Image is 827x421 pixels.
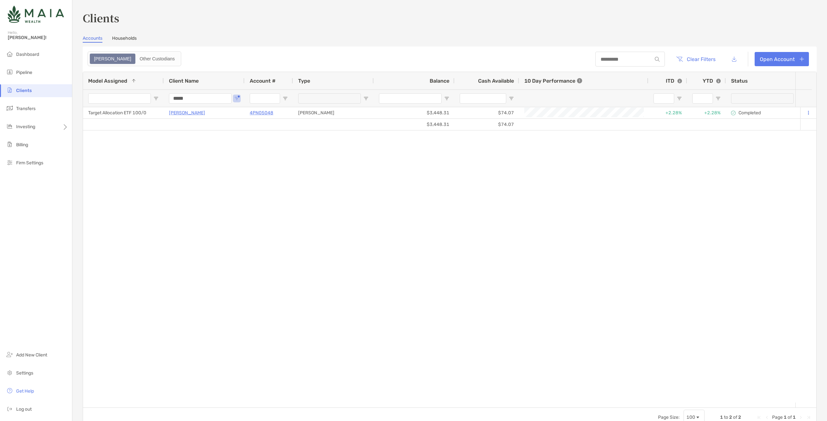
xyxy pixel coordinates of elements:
img: complete icon [731,111,736,115]
div: YTD [703,78,721,84]
div: ITD [666,78,682,84]
div: Target Allocation ETF 100/0 [83,107,164,118]
img: settings icon [6,369,14,376]
input: YTD Filter Input [692,93,713,104]
button: Open Filter Menu [234,96,239,101]
div: First Page [757,415,762,420]
button: Open Filter Menu [153,96,159,101]
span: Balance [430,78,449,84]
div: Page Size: [658,415,680,420]
img: add_new_client icon [6,351,14,358]
img: investing icon [6,122,14,130]
h3: Clients [83,10,817,25]
input: Balance Filter Input [379,93,442,104]
span: of [788,415,792,420]
span: 2 [729,415,732,420]
button: Open Filter Menu [283,96,288,101]
img: transfers icon [6,104,14,112]
button: Open Filter Menu [509,96,514,101]
button: Open Filter Menu [716,96,721,101]
span: Status [731,78,748,84]
input: Account # Filter Input [250,93,280,104]
span: Page [772,415,783,420]
div: 100 [686,415,695,420]
input: Client Name Filter Input [169,93,232,104]
div: $74.07 [455,119,519,130]
span: Settings [16,370,33,376]
span: 1 [720,415,723,420]
img: pipeline icon [6,68,14,76]
input: Cash Available Filter Input [460,93,506,104]
div: Next Page [798,415,803,420]
span: 2 [738,415,741,420]
span: Account # [250,78,276,84]
button: Open Filter Menu [677,96,682,101]
span: Model Assigned [88,78,127,84]
a: Households [112,36,137,43]
div: Previous Page [764,415,769,420]
span: Log out [16,406,32,412]
div: $3,448.31 [374,119,455,130]
input: ITD Filter Input [654,93,674,104]
span: Investing [16,124,35,129]
div: [PERSON_NAME] [293,107,374,118]
div: Last Page [806,415,811,420]
span: Firm Settings [16,160,43,166]
img: get-help icon [6,387,14,395]
span: Transfers [16,106,36,111]
span: Add New Client [16,352,47,358]
a: 4PN05048 [250,109,273,117]
span: Dashboard [16,52,39,57]
img: logout icon [6,405,14,413]
p: Completed [738,110,761,116]
img: dashboard icon [6,50,14,58]
button: Open Filter Menu [444,96,449,101]
span: Type [298,78,310,84]
img: Zoe Logo [8,3,64,26]
input: Model Assigned Filter Input [88,93,151,104]
span: to [724,415,728,420]
img: input icon [655,57,660,62]
span: Billing [16,142,28,148]
div: 10 Day Performance [524,72,582,89]
span: Clients [16,88,32,93]
span: Cash Available [478,78,514,84]
span: Get Help [16,388,34,394]
img: firm-settings icon [6,159,14,166]
div: +2.28% [648,107,687,118]
div: $3,448.31 [374,107,455,118]
img: billing icon [6,140,14,148]
button: Open Filter Menu [363,96,369,101]
span: Pipeline [16,70,32,75]
div: segmented control [88,51,181,66]
span: 1 [784,415,787,420]
a: Accounts [83,36,102,43]
a: Open Account [755,52,809,66]
button: Clear Filters [671,52,720,66]
span: of [733,415,737,420]
div: Other Custodians [136,54,178,63]
span: [PERSON_NAME]! [8,35,68,40]
img: clients icon [6,86,14,94]
span: 1 [793,415,796,420]
div: Zoe [90,54,135,63]
a: [PERSON_NAME] [169,109,205,117]
span: Client Name [169,78,199,84]
div: $74.07 [455,107,519,118]
div: +2.28% [687,107,726,118]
